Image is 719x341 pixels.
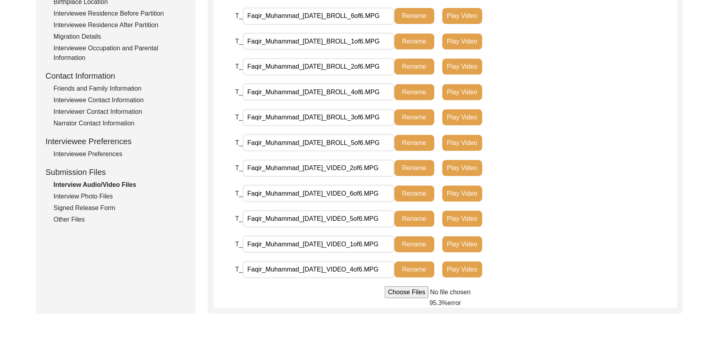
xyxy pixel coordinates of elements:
span: T_ [235,190,243,197]
div: Narrator Contact Information [53,119,186,128]
div: Interviewee Residence After Partition [53,20,186,30]
span: T_ [235,139,243,146]
div: Migration Details [53,32,186,42]
span: T_ [235,38,243,45]
button: Rename [394,236,434,252]
button: Play Video [442,135,482,151]
button: Rename [394,262,434,278]
span: T_ [235,89,243,95]
button: Play Video [442,211,482,227]
div: Interviewee Preferences [46,135,186,147]
button: Rename [394,84,434,100]
button: Play Video [442,8,482,24]
span: T_ [235,12,243,19]
div: Interviewee Preferences [53,149,186,159]
div: Interview Photo Files [53,192,186,201]
span: T_ [235,215,243,222]
div: Friends and Family Information [53,84,186,93]
button: Play Video [442,109,482,125]
div: Submission Files [46,166,186,178]
button: Play Video [442,262,482,278]
button: Rename [394,8,434,24]
button: Rename [394,59,434,75]
span: T_ [235,266,243,273]
button: Play Video [442,236,482,252]
div: Other Files [53,215,186,224]
div: Interviewee Occupation and Parental Information [53,44,186,63]
span: 95.3% [430,299,448,306]
button: Rename [394,34,434,50]
div: Interview Audio/Video Files [53,180,186,190]
span: T_ [235,114,243,121]
button: Rename [394,109,434,125]
span: error [448,299,461,306]
div: Interviewee Residence Before Partition [53,9,186,18]
button: Rename [394,135,434,151]
button: Rename [394,160,434,176]
div: Contact Information [46,70,186,82]
button: Play Video [442,84,482,100]
button: Play Video [442,186,482,202]
button: Play Video [442,160,482,176]
button: Rename [394,211,434,227]
span: T_ [235,63,243,70]
span: T_ [235,165,243,171]
span: T_ [235,241,243,248]
div: Interviewer Contact Information [53,107,186,117]
button: Play Video [442,34,482,50]
button: Rename [394,186,434,202]
div: Interviewee Contact Information [53,95,186,105]
button: Play Video [442,59,482,75]
div: Signed Release Form [53,203,186,213]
